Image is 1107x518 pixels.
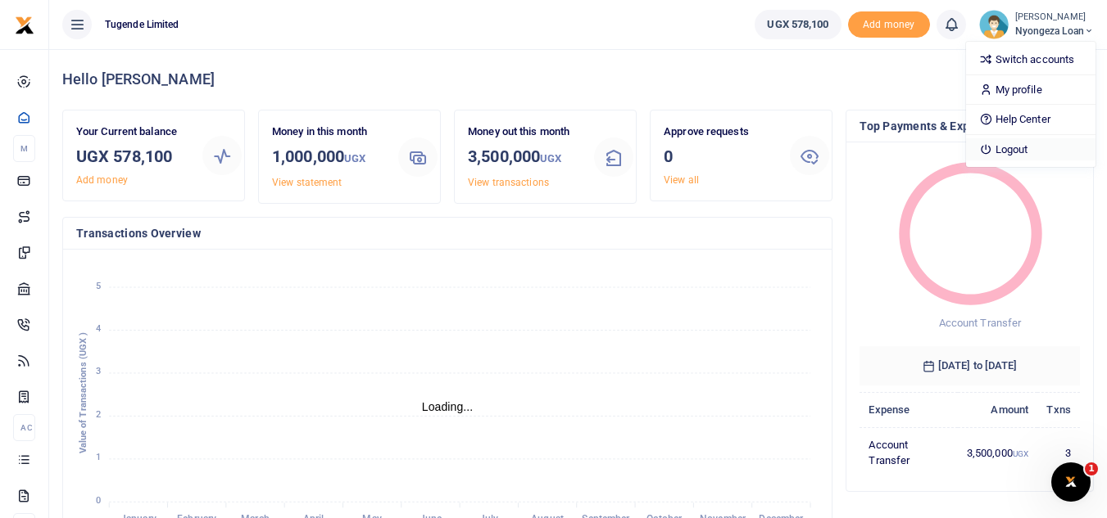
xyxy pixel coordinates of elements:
span: UGX 578,100 [767,16,828,33]
span: Account Transfer [939,317,1022,329]
tspan: 1 [96,453,101,463]
th: Amount [958,392,1038,427]
small: UGX [540,152,561,164]
a: profile-user [PERSON_NAME] Nyongeza Loan [979,10,1094,39]
th: Expense [860,392,957,427]
text: Loading... [422,400,474,413]
small: UGX [1013,449,1028,458]
a: Add money [76,174,128,186]
li: Toup your wallet [848,11,930,38]
span: 1 [1085,462,1098,475]
a: Switch accounts [966,48,1096,71]
tspan: 5 [96,281,101,291]
th: Txns [1037,392,1080,427]
tspan: 3 [96,367,101,377]
a: View statement [272,177,342,188]
td: 3,500,000 [958,427,1038,478]
h4: Transactions Overview [76,224,819,242]
a: logo-small logo-large logo-large [15,18,34,30]
h6: [DATE] to [DATE] [860,346,1080,385]
a: View all [664,174,699,186]
tspan: 4 [96,323,101,334]
a: View transactions [468,177,549,188]
h3: 3,500,000 [468,144,581,171]
a: Logout [966,138,1096,161]
tspan: 2 [96,409,101,420]
li: Wallet ballance [748,10,847,39]
a: Add money [848,17,930,29]
p: Money out this month [468,124,581,141]
h4: Top Payments & Expenses [860,117,1080,135]
a: Help Center [966,108,1096,131]
li: Ac [13,414,35,441]
img: profile-user [979,10,1009,39]
span: Tugende Limited [98,17,186,32]
text: Value of Transactions (UGX ) [78,332,88,454]
span: Add money [848,11,930,38]
tspan: 0 [96,495,101,506]
h3: 0 [664,144,777,169]
h4: Hello [PERSON_NAME] [62,70,1094,88]
a: UGX 578,100 [755,10,841,39]
p: Approve requests [664,124,777,141]
img: logo-small [15,16,34,35]
p: Your Current balance [76,124,189,141]
td: 3 [1037,427,1080,478]
td: Account Transfer [860,427,957,478]
span: Nyongeza Loan [1015,24,1094,38]
h3: 1,000,000 [272,144,385,171]
li: M [13,135,35,162]
h3: UGX 578,100 [76,144,189,169]
small: [PERSON_NAME] [1015,11,1094,25]
iframe: Intercom live chat [1051,462,1091,502]
small: UGX [344,152,365,164]
a: My profile [966,79,1096,101]
p: Money in this month [272,124,385,141]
